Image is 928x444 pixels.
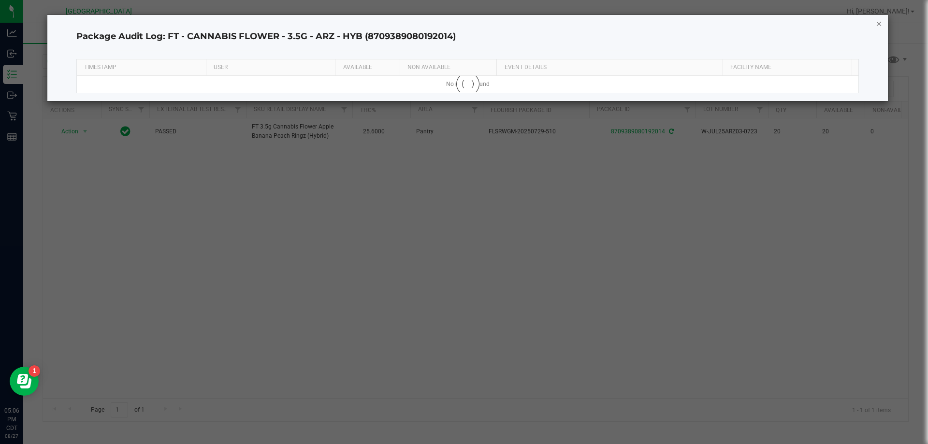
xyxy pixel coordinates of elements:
th: AVAILABLE [335,59,400,76]
th: Facility Name [723,59,852,76]
iframe: Resource center [10,367,39,396]
iframe: Resource center unread badge [29,365,40,377]
th: EVENT DETAILS [496,59,723,76]
th: USER [206,59,335,76]
th: NON AVAILABLE [400,59,496,76]
th: TIMESTAMP [77,59,206,76]
h4: Package Audit Log: FT - CANNABIS FLOWER - 3.5G - ARZ - HYB (8709389080192014) [76,30,859,43]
